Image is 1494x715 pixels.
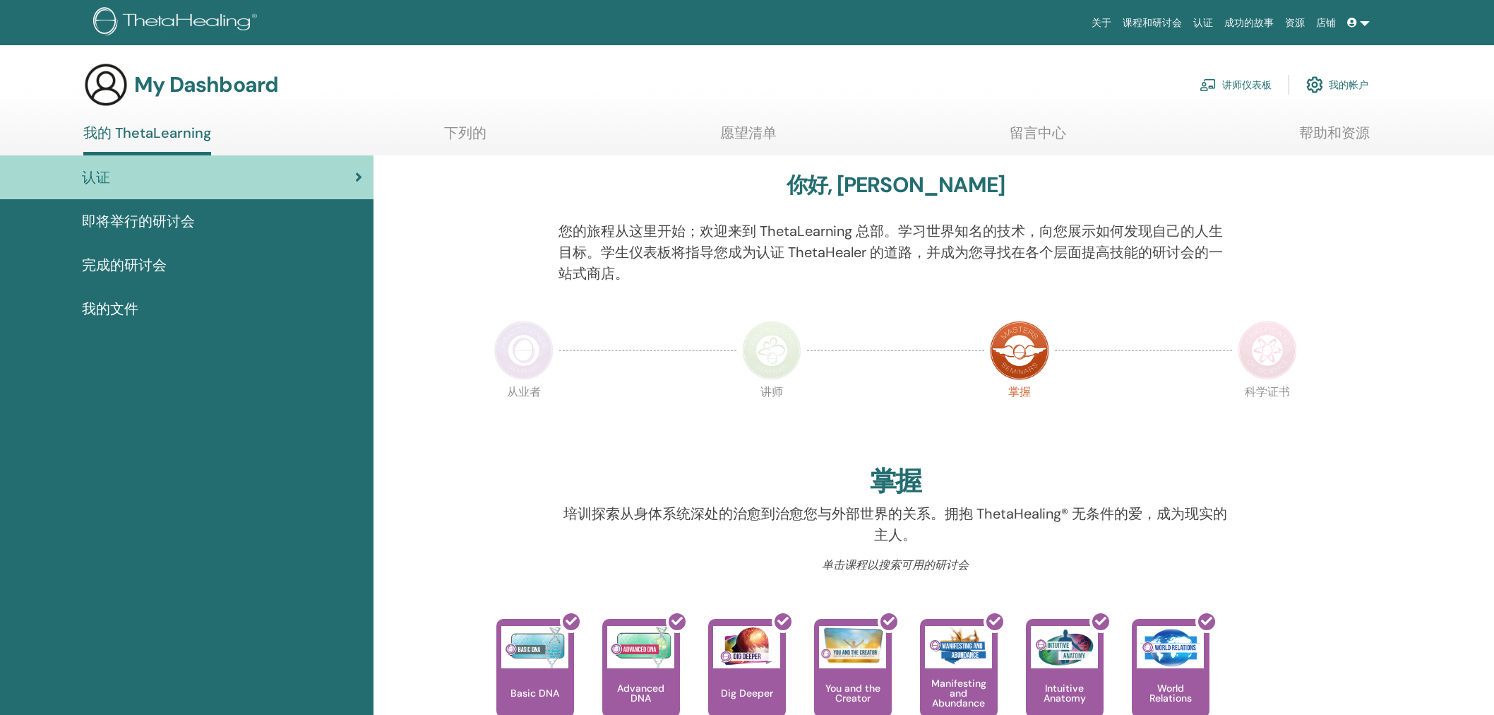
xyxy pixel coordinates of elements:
p: 掌握 [990,386,1049,446]
a: 认证 [1188,10,1219,36]
a: 留言中心 [1010,124,1066,152]
img: Intuitive Anatomy [1031,626,1098,668]
a: 我的 ThetaLearning [83,124,211,155]
p: Manifesting and Abundance [920,678,998,708]
p: Intuitive Anatomy [1026,683,1104,703]
p: Advanced DNA [602,683,680,703]
p: 讲师 [742,386,801,446]
img: generic-user-icon.jpg [83,62,129,107]
a: 愿望清单 [720,124,777,152]
img: Manifesting and Abundance [925,626,992,668]
img: cog.svg [1306,73,1323,97]
p: 从业者 [494,386,554,446]
img: World Relations [1137,626,1204,668]
img: Instructor [742,321,801,380]
a: 课程和研讨会 [1117,10,1188,36]
img: Practitioner [494,321,554,380]
p: 科学证书 [1238,386,1297,446]
h3: 你好, [PERSON_NAME] [787,172,1005,198]
p: Dig Deeper [715,688,779,698]
p: World Relations [1132,683,1209,703]
a: 帮助和资源 [1299,124,1370,152]
a: 讲师仪表板 [1200,69,1272,100]
h3: My Dashboard [134,72,278,97]
a: 店铺 [1310,10,1341,36]
a: 成功的故事 [1219,10,1279,36]
p: 您的旅程从这里开始；欢迎来到 ThetaLearning 总部。学习世界知名的技术，向您展示如何发现自己的人生目标。学生仪表板将指导您成为认证 ThetaHealer 的道路，并成为您寻找在各个... [558,220,1233,284]
span: 认证 [82,167,110,188]
p: 培训探索从身体系统深处的治愈到治愈您与外部世界的关系。拥抱 ThetaHealing® 无条件的爱，成为现实的主人。 [558,503,1233,545]
a: 我的帐户 [1306,69,1368,100]
img: Basic DNA [501,626,568,668]
p: 单击课程以搜索可用的研讨会 [558,557,1233,574]
img: Master [990,321,1049,380]
img: logo.png [93,7,262,39]
img: Advanced DNA [607,626,674,668]
a: 资源 [1279,10,1310,36]
h2: 掌握 [870,466,922,498]
span: 完成的研讨会 [82,254,167,276]
img: Dig Deeper [713,626,780,668]
img: chalkboard-teacher.svg [1200,78,1217,91]
img: Certificate of Science [1238,321,1297,380]
p: You and the Creator [814,683,892,703]
a: 关于 [1086,10,1117,36]
span: 我的文件 [82,298,138,319]
a: 下列的 [444,124,486,152]
span: 即将举行的研讨会 [82,211,195,232]
img: You and the Creator [819,626,886,665]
